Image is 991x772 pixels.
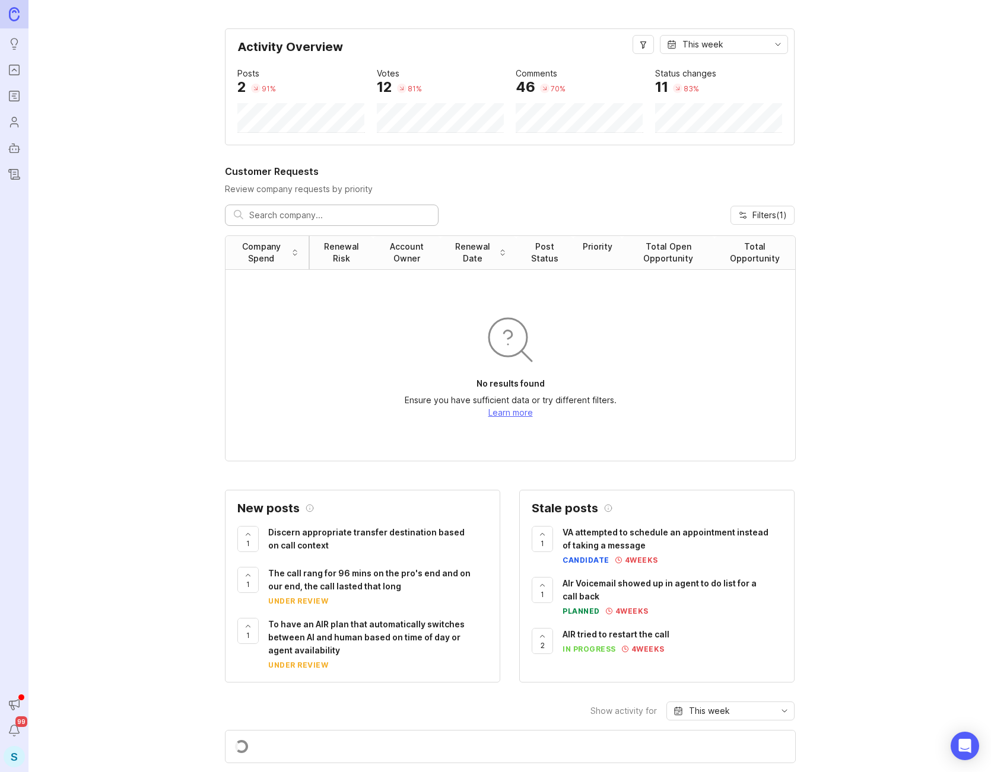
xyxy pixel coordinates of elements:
img: svg+xml;base64,PHN2ZyB3aWR0aD0iMTEiIGhlaWdodD0iMTEiIGZpbGw9Im5vbmUiIHhtbG5zPSJodHRwOi8vd3d3LnczLm... [622,646,628,652]
button: 1 [237,526,259,552]
div: Show activity for [590,707,657,715]
span: 1 [541,538,544,548]
a: Changelog [4,164,25,185]
div: Total Opportunity [724,241,786,264]
div: 11 [655,80,668,94]
a: Autopilot [4,138,25,159]
span: 1 [246,630,250,640]
a: Portal [4,59,25,81]
div: Renewal Risk [319,241,364,264]
input: Search company... [249,209,430,222]
span: Discern appropriate transfer destination based on call context [268,527,465,550]
span: AIR tried to restart the call [563,629,669,639]
button: Notifications [4,720,25,741]
div: Votes [377,67,399,80]
div: 70 % [551,84,566,94]
h2: New posts [237,502,300,514]
div: 83 % [684,84,699,94]
button: S [4,746,25,767]
p: Ensure you have sufficient data or try different filters. [405,394,617,406]
div: 81 % [408,84,422,94]
div: Comments [516,67,557,80]
div: 2 [237,80,246,94]
span: The call rang for 96 mins on the pro's end and on our end, the call lasted that long [268,568,471,591]
a: AIr Voicemail showed up in agent to do list for a call backplanned4weeks [563,577,782,616]
div: Priority [583,241,612,253]
p: Review company requests by priority [225,183,795,195]
div: 91 % [262,84,276,94]
div: 4 weeks [628,644,665,654]
div: Status changes [655,67,716,80]
button: 1 [237,567,259,593]
div: 46 [516,80,535,94]
button: 2 [532,628,553,654]
span: Filters [752,209,787,221]
img: svg+xml;base64,PHN2ZyB3aWR0aD0iMTEiIGhlaWdodD0iMTEiIGZpbGw9Im5vbmUiIHhtbG5zPSJodHRwOi8vd3d3LnczLm... [615,557,622,563]
h2: Customer Requests [225,164,795,178]
a: The call rang for 96 mins on the pro's end and on our end, the call lasted that longunder review [268,567,488,606]
div: Total Open Opportunity [631,241,705,264]
div: Post Status [526,241,564,264]
img: svg+xml;base64,PHN2ZyB3aWR0aD0iMTEiIGhlaWdodD0iMTEiIGZpbGw9Im5vbmUiIHhtbG5zPSJodHRwOi8vd3d3LnczLm... [606,608,612,614]
span: AIr Voicemail showed up in agent to do list for a call back [563,578,757,601]
div: under review [268,596,328,606]
a: Roadmaps [4,85,25,107]
img: svg+xml;base64,PHN2ZyB3aWR0aD0iOTYiIGhlaWdodD0iOTYiIGZpbGw9Im5vbmUiIHhtbG5zPSJodHRwOi8vd3d3LnczLm... [482,311,539,368]
span: 2 [541,640,545,650]
div: Posts [237,67,259,80]
button: 1 [532,526,553,552]
span: 99 [15,716,27,727]
div: 4 weeks [612,606,649,616]
button: 1 [237,618,259,644]
div: in progress [563,644,616,654]
a: AIR tried to restart the callin progress4weeks [563,628,782,654]
span: ( 1 ) [776,210,787,220]
div: Open Intercom Messenger [951,732,979,760]
h2: Stale posts [532,502,598,514]
svg: toggle icon [775,706,794,716]
a: To have an AIR plan that automatically switches between AI and human based on time of day or agen... [268,618,488,670]
div: This week [682,38,723,51]
div: Company Spend [235,241,288,264]
button: Filters(1) [730,206,795,225]
a: Users [4,111,25,133]
img: Canny Home [9,7,20,21]
a: Ideas [4,33,25,55]
button: Announcements [4,694,25,715]
div: under review [268,660,328,670]
span: VA attempted to schedule an appointment instead of taking a message [563,527,768,550]
div: planned [563,606,600,616]
div: Activity Overview [237,41,782,62]
div: 12 [377,80,392,94]
div: Account Owner [383,241,431,264]
span: 1 [246,579,250,589]
div: Renewal Date [450,241,495,264]
a: Discern appropriate transfer destination based on call context [268,526,488,555]
span: 1 [541,589,544,599]
svg: toggle icon [768,40,787,49]
div: This week [689,704,730,717]
p: No results found [477,378,545,390]
div: candidate [563,555,609,565]
span: To have an AIR plan that automatically switches between AI and human based on time of day or agen... [268,619,465,655]
a: VA attempted to schedule an appointment instead of taking a messagecandidate4weeks [563,526,782,565]
button: 1 [532,577,553,603]
div: 4 weeks [622,555,658,565]
span: 1 [246,538,250,548]
a: Learn more [488,407,533,417]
